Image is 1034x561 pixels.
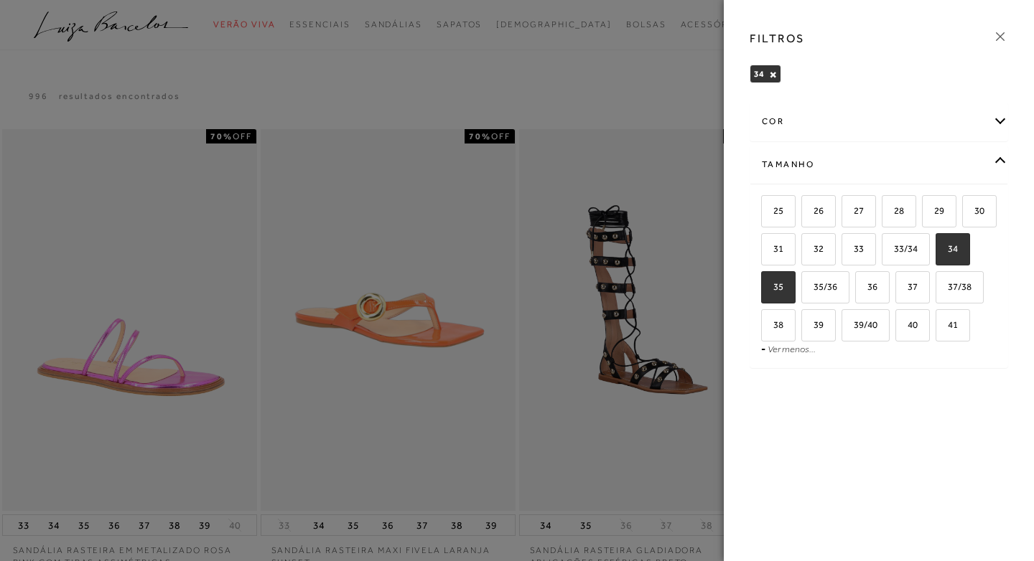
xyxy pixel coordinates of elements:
span: 31 [763,243,783,254]
span: 33/34 [883,243,918,254]
input: 25 [759,206,773,220]
span: - [761,343,765,354]
input: 27 [839,206,854,220]
input: 26 [799,206,814,220]
span: 29 [923,205,944,216]
input: 29 [920,206,934,220]
span: 39/40 [843,319,877,330]
span: 30 [964,205,984,216]
input: 39/40 [839,320,854,334]
span: 37 [897,281,918,292]
span: 27 [843,205,864,216]
span: 32 [803,243,824,254]
div: Tamanho [750,146,1007,184]
input: 34 [933,244,948,258]
div: cor [750,103,1007,141]
a: Ver menos... [768,344,816,354]
span: 33 [843,243,864,254]
input: 37 [893,282,908,296]
input: 37/38 [933,282,948,296]
input: 32 [799,244,814,258]
span: 40 [897,319,918,330]
input: 38 [759,320,773,334]
button: 34 Close [769,70,777,80]
input: 35 [759,282,773,296]
input: 40 [893,320,908,334]
span: 34 [754,69,764,79]
input: 39 [799,320,814,334]
span: 35 [763,281,783,292]
span: 25 [763,205,783,216]
input: 41 [933,320,948,334]
input: 30 [960,206,974,220]
span: 38 [763,319,783,330]
input: 35/36 [799,282,814,296]
span: 36 [857,281,877,292]
input: 31 [759,244,773,258]
input: 33 [839,244,854,258]
input: 28 [880,206,894,220]
span: 26 [803,205,824,216]
h3: FILTROS [750,30,805,47]
span: 41 [937,319,958,330]
input: 33/34 [880,244,894,258]
span: 35/36 [803,281,837,292]
input: 36 [853,282,867,296]
span: 28 [883,205,904,216]
span: 34 [937,243,958,254]
span: 37/38 [937,281,972,292]
span: 39 [803,319,824,330]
